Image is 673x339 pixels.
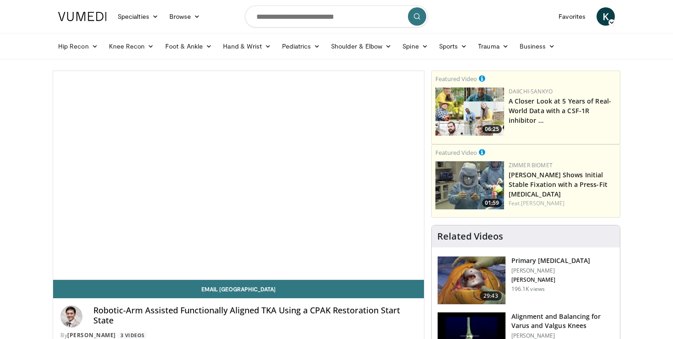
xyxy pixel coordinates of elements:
span: 29:43 [480,291,502,301]
img: 6bc46ad6-b634-4876-a934-24d4e08d5fac.150x105_q85_crop-smart_upscale.jpg [435,161,504,209]
a: 01:59 [435,161,504,209]
a: 29:43 Primary [MEDICAL_DATA] [PERSON_NAME] [PERSON_NAME] 196.1K views [437,256,614,305]
div: Feat. [509,199,616,208]
a: K [597,7,615,26]
a: Zimmer Biomet [509,161,553,169]
a: 06:25 [435,87,504,136]
a: Favorites [553,7,591,26]
img: VuMedi Logo [58,12,107,21]
a: [PERSON_NAME] Shows Initial Stable Fixation with a Press-Fit [MEDICAL_DATA] [509,170,608,198]
p: 196.1K views [511,285,545,293]
span: 01:59 [482,199,502,207]
a: Email [GEOGRAPHIC_DATA] [53,280,424,298]
img: 93c22cae-14d1-47f0-9e4a-a244e824b022.png.150x105_q85_crop-smart_upscale.jpg [435,87,504,136]
a: [PERSON_NAME] [521,199,564,207]
a: Daiichi-Sankyo [509,87,553,95]
p: [PERSON_NAME] [511,267,590,274]
video-js: Video Player [53,71,424,280]
h4: Robotic-Arm Assisted Functionally Aligned TKA Using a CPAK Restoration Start State [93,306,417,325]
a: Hand & Wrist [217,37,277,55]
a: Shoulder & Elbow [326,37,397,55]
img: Avatar [60,306,82,328]
small: Featured Video [435,75,477,83]
h3: Primary [MEDICAL_DATA] [511,256,590,265]
a: Specialties [112,7,164,26]
a: [PERSON_NAME] [67,331,116,339]
a: Business [514,37,561,55]
a: Pediatrics [277,37,326,55]
img: 297061_3.png.150x105_q85_crop-smart_upscale.jpg [438,257,505,304]
a: Sports [434,37,473,55]
a: A Closer Look at 5 Years of Real-World Data with a CSF-1R inhibitor … [509,97,611,125]
a: Hip Recon [53,37,103,55]
p: [PERSON_NAME] [511,276,590,284]
a: Foot & Ankle [160,37,218,55]
a: Knee Recon [103,37,160,55]
h4: Related Videos [437,231,503,242]
h3: Alignment and Balancing for Varus and Valgus Knees [511,312,614,330]
input: Search topics, interventions [245,5,428,27]
small: Featured Video [435,148,477,157]
a: Browse [164,7,206,26]
a: Spine [397,37,433,55]
a: Trauma [472,37,514,55]
span: 06:25 [482,125,502,133]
